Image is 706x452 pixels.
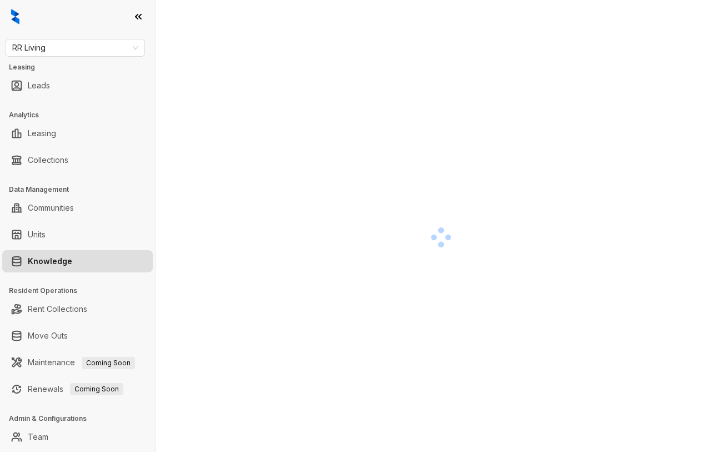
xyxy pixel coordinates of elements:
[9,110,155,120] h3: Analytics
[28,298,87,320] a: Rent Collections
[28,223,46,246] a: Units
[2,351,153,374] li: Maintenance
[12,39,138,56] span: RR Living
[28,378,123,400] a: RenewalsComing Soon
[9,286,155,296] h3: Resident Operations
[82,357,135,369] span: Coming Soon
[2,378,153,400] li: Renewals
[11,9,19,24] img: logo
[9,414,155,424] h3: Admin & Configurations
[28,325,68,347] a: Move Outs
[2,197,153,219] li: Communities
[28,250,72,272] a: Knowledge
[70,383,123,395] span: Coming Soon
[2,325,153,347] li: Move Outs
[2,298,153,320] li: Rent Collections
[2,250,153,272] li: Knowledge
[9,62,155,72] h3: Leasing
[2,74,153,97] li: Leads
[28,74,50,97] a: Leads
[28,149,68,171] a: Collections
[9,185,155,195] h3: Data Management
[2,426,153,448] li: Team
[28,426,48,448] a: Team
[2,149,153,171] li: Collections
[28,122,56,145] a: Leasing
[2,223,153,246] li: Units
[28,197,74,219] a: Communities
[2,122,153,145] li: Leasing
